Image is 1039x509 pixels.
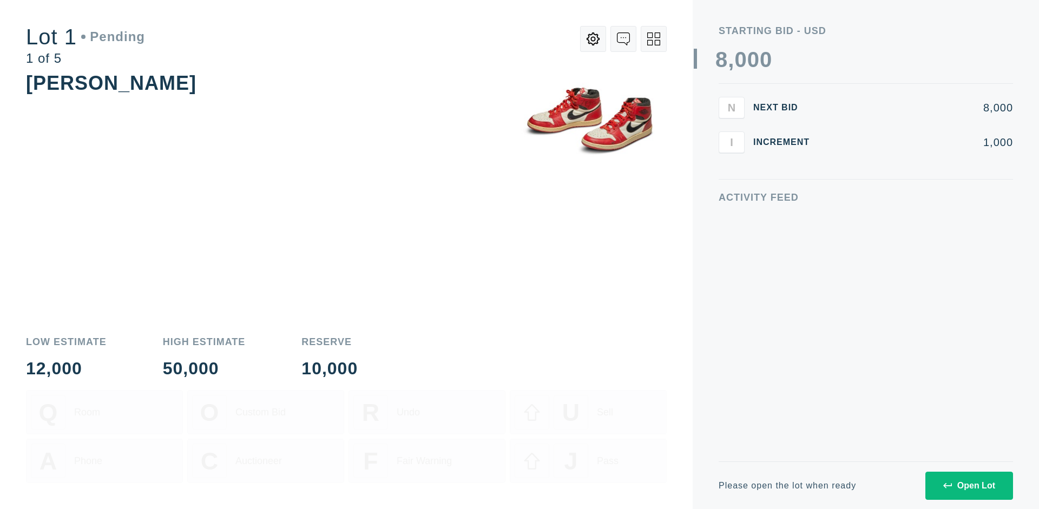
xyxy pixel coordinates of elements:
div: 0 [747,49,760,70]
div: Increment [753,138,818,147]
div: Pending [81,30,145,43]
div: 1,000 [827,137,1013,148]
div: 12,000 [26,360,107,377]
div: , [728,49,734,265]
div: Low Estimate [26,337,107,347]
div: 0 [760,49,772,70]
div: High Estimate [163,337,246,347]
div: Lot 1 [26,26,145,48]
button: N [719,97,745,118]
button: Open Lot [925,472,1013,500]
div: Starting Bid - USD [719,26,1013,36]
div: 0 [734,49,747,70]
div: 8 [715,49,728,70]
span: N [728,101,735,114]
div: [PERSON_NAME] [26,72,196,94]
div: Reserve [301,337,358,347]
div: Activity Feed [719,193,1013,202]
div: 1 of 5 [26,52,145,65]
div: Please open the lot when ready [719,481,856,490]
span: I [730,136,733,148]
div: Next Bid [753,103,818,112]
div: 10,000 [301,360,358,377]
div: Open Lot [943,481,995,491]
button: I [719,131,745,153]
div: 8,000 [827,102,1013,113]
div: 50,000 [163,360,246,377]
